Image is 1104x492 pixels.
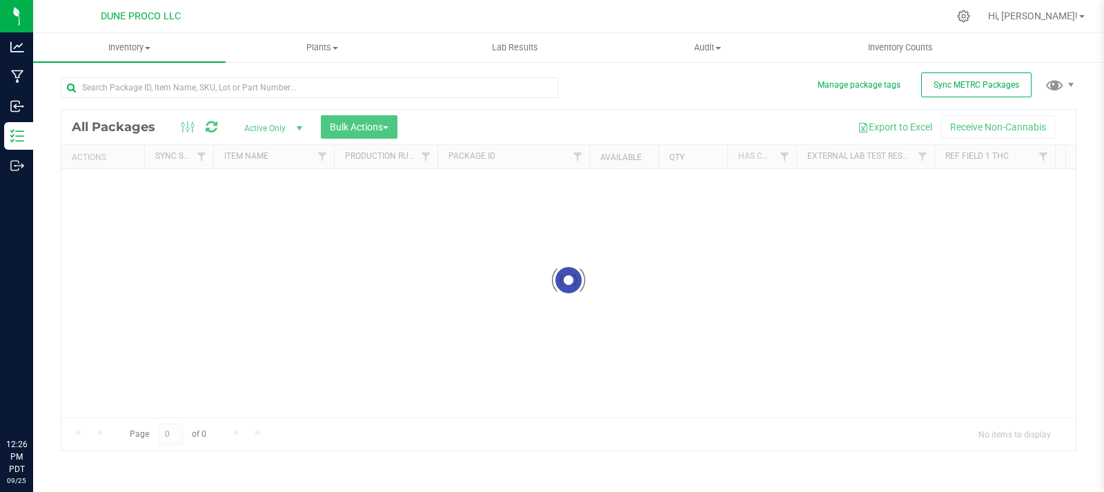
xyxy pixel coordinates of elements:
span: Sync METRC Packages [934,80,1019,90]
a: Audit [611,33,804,62]
inline-svg: Manufacturing [10,70,24,83]
a: Inventory Counts [804,33,996,62]
inline-svg: Analytics [10,40,24,54]
input: Search Package ID, Item Name, SKU, Lot or Part Number... [61,77,558,98]
button: Manage package tags [818,79,900,91]
span: DUNE PROCO LLC [101,10,181,22]
inline-svg: Inventory [10,129,24,143]
span: Inventory Counts [849,41,952,54]
p: 09/25 [6,475,27,486]
span: Audit [612,41,803,54]
span: Lab Results [473,41,557,54]
a: Plants [226,33,418,62]
span: Inventory [33,41,226,54]
a: Inventory [33,33,226,62]
span: Hi, [PERSON_NAME]! [988,10,1078,21]
p: 12:26 PM PDT [6,438,27,475]
button: Sync METRC Packages [921,72,1032,97]
span: Plants [226,41,417,54]
a: Lab Results [419,33,611,62]
inline-svg: Inbound [10,99,24,113]
inline-svg: Outbound [10,159,24,173]
div: Manage settings [955,10,972,23]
